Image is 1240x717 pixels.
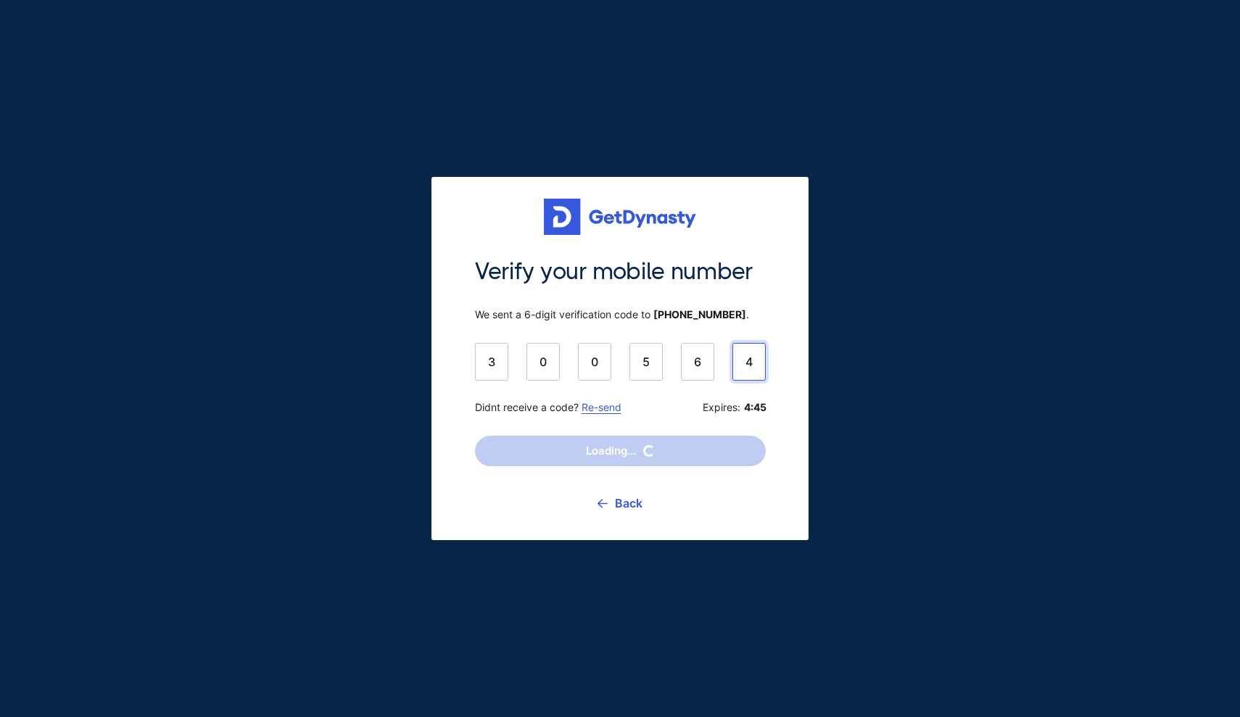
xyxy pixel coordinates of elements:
[744,401,766,414] b: 4:45
[598,485,642,521] a: Back
[544,199,696,235] img: Get started for free with Dynasty Trust Company
[475,308,766,321] span: We sent a 6-digit verification code to .
[598,499,608,508] img: go back icon
[582,401,621,413] a: Re-send
[475,257,766,287] span: Verify your mobile number
[653,308,746,320] b: [PHONE_NUMBER]
[703,401,766,414] span: Expires:
[475,401,621,414] span: Didnt receive a code?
